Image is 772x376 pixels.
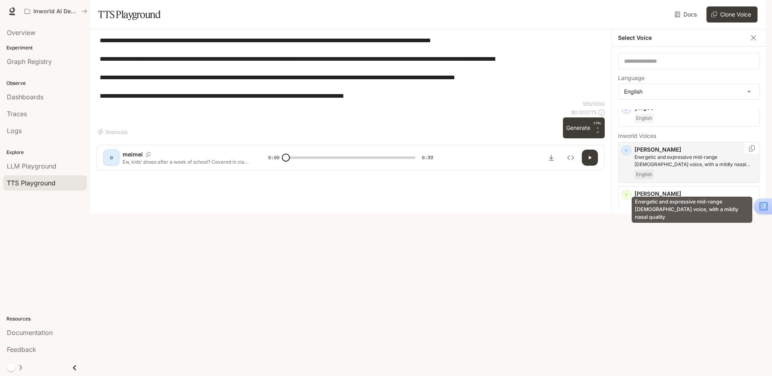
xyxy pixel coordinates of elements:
p: Inworld Voices [618,133,760,139]
button: Copy Voice ID [143,152,154,157]
p: ⏎ [593,121,602,135]
p: CTRL + [593,121,602,130]
p: Energetic and expressive mid-range male voice, with a mildly nasal quality [634,154,756,168]
button: All workspaces [21,3,91,19]
button: GenerateCTRL +⏎ [563,117,605,138]
p: [PERSON_NAME] [634,146,756,154]
p: Inworld AI Demos [33,8,78,15]
p: meimei [123,150,143,158]
p: 555 / 1000 [583,101,605,107]
button: Copy Voice ID [748,145,756,152]
span: English [634,113,654,123]
h1: TTS Playground [98,6,160,23]
span: English [634,170,654,179]
button: Clone Voice [706,6,758,23]
p: [PERSON_NAME] [634,190,756,198]
span: 0:00 [268,154,279,162]
p: Ew, kids’ shoes after a week of school? Covered in clay, total mess! Look, I already cleaned the ... [123,158,249,165]
button: Shortcuts [96,125,131,138]
p: Language [618,75,645,81]
button: Download audio [543,150,559,166]
button: Inspect [563,150,579,166]
div: English [618,84,759,99]
div: Energetic and expressive mid-range [DEMOGRAPHIC_DATA] voice, with a mildly nasal quality [632,197,752,223]
span: 0:33 [422,154,433,162]
div: D [105,151,118,164]
a: Docs [673,6,700,23]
